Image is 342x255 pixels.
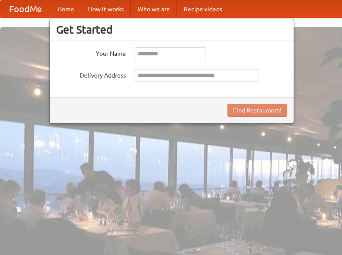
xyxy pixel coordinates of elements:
[227,104,287,117] button: Find Restaurants!
[0,0,51,18] a: FoodMe
[56,69,126,80] label: Delivery Address
[177,0,229,18] a: Recipe videos
[56,47,126,58] label: Your Name
[81,0,131,18] a: How it works
[131,0,177,18] a: Who we are
[56,23,287,36] h3: Get Started
[51,0,81,18] a: Home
